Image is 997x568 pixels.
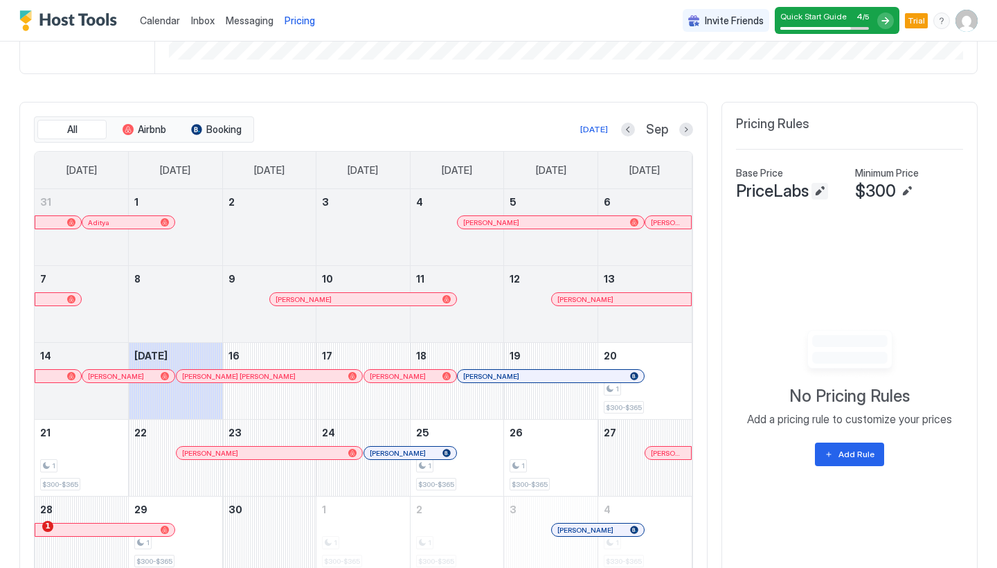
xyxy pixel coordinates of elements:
[52,461,55,470] span: 1
[134,350,168,362] span: [DATE]
[109,120,179,139] button: Airbnb
[370,372,451,381] div: [PERSON_NAME]
[316,343,410,369] a: September 17, 2025
[88,218,169,227] div: Aditya
[35,343,128,369] a: September 14, 2025
[411,266,504,292] a: September 11, 2025
[598,266,692,343] td: September 13, 2025
[276,295,332,304] span: [PERSON_NAME]
[37,120,107,139] button: All
[504,266,598,292] a: September 12, 2025
[838,448,874,461] div: Add Rule
[222,343,316,420] td: September 16, 2025
[35,189,129,266] td: August 31, 2025
[504,420,598,497] td: September 26, 2025
[316,420,410,445] a: September 24, 2025
[736,181,809,202] span: PriceLabs
[40,196,51,208] span: 31
[228,504,242,515] span: 30
[780,11,847,21] span: Quick Start Guide
[129,266,223,343] td: September 8, 2025
[521,461,525,470] span: 1
[322,504,326,515] span: 1
[679,123,693,136] button: Next month
[428,461,431,470] span: 1
[416,350,426,362] span: 18
[140,13,180,28] a: Calendar
[136,557,172,566] span: $300-$365
[411,420,504,445] a: September 25, 2025
[129,420,223,497] td: September 22, 2025
[736,116,809,132] span: Pricing Rules
[19,10,123,31] a: Host Tools Logo
[322,273,333,285] span: 10
[53,152,111,189] a: Sunday
[240,152,298,189] a: Tuesday
[285,15,315,27] span: Pricing
[182,372,296,381] span: [PERSON_NAME] [PERSON_NAME]
[223,343,316,369] a: September 16, 2025
[35,420,128,445] a: September 21, 2025
[557,295,613,304] span: [PERSON_NAME]
[88,372,169,381] div: [PERSON_NAME]
[510,427,523,438] span: 26
[181,120,251,139] button: Booking
[129,266,222,292] a: September 8, 2025
[855,181,896,202] span: $300
[182,372,357,381] div: [PERSON_NAME] [PERSON_NAME]
[651,218,685,227] div: [PERSON_NAME]
[334,152,392,189] a: Wednesday
[276,295,450,304] div: [PERSON_NAME]
[222,189,316,266] td: September 2, 2025
[604,196,611,208] span: 6
[410,343,504,420] td: September 18, 2025
[504,189,598,266] td: September 5, 2025
[855,167,919,179] span: Minimum Price
[536,164,566,177] span: [DATE]
[955,10,978,32] div: User profile
[316,266,410,292] a: September 10, 2025
[129,189,223,266] td: September 1, 2025
[606,403,642,412] span: $300-$365
[88,218,109,227] span: Aditya
[416,504,422,515] span: 2
[410,189,504,266] td: September 4, 2025
[504,189,598,215] a: September 5, 2025
[646,122,668,138] span: Sep
[512,480,548,489] span: $300-$365
[705,15,764,27] span: Invite Friends
[510,196,517,208] span: 5
[222,266,316,343] td: September 9, 2025
[88,372,144,381] span: [PERSON_NAME]
[140,15,180,26] span: Calendar
[129,420,222,445] a: September 22, 2025
[411,497,504,522] a: October 2, 2025
[254,164,285,177] span: [DATE]
[616,384,619,393] span: 1
[604,427,616,438] span: 27
[34,116,254,143] div: tab-group
[736,167,783,179] span: Base Price
[40,273,46,285] span: 7
[134,196,138,208] span: 1
[228,196,235,208] span: 2
[411,343,504,369] a: September 18, 2025
[504,497,598,522] a: October 3, 2025
[348,164,378,177] span: [DATE]
[191,15,215,26] span: Inbox
[226,13,273,28] a: Messaging
[621,123,635,136] button: Previous month
[510,273,520,285] span: 12
[322,350,332,362] span: 17
[223,497,316,522] a: September 30, 2025
[222,420,316,497] td: September 23, 2025
[416,427,429,438] span: 25
[504,343,598,369] a: September 19, 2025
[598,420,692,445] a: September 27, 2025
[66,164,97,177] span: [DATE]
[504,266,598,343] td: September 12, 2025
[510,504,517,515] span: 3
[223,266,316,292] a: September 9, 2025
[598,497,692,522] a: October 4, 2025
